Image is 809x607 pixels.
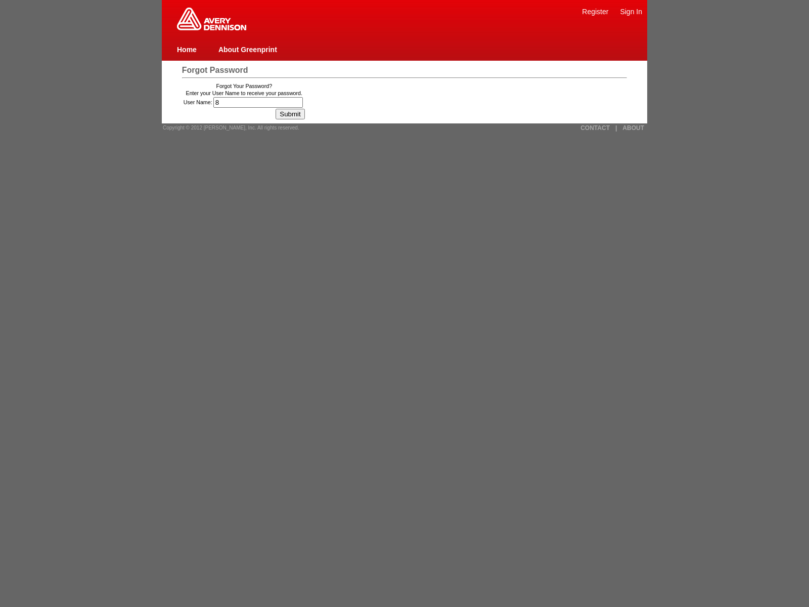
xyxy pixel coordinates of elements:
a: ABOUT [622,124,644,132]
img: Home [177,8,246,30]
a: | [615,124,617,132]
span: Forgot Password [182,66,248,74]
span: Copyright © 2012 [PERSON_NAME], Inc. All rights reserved. [163,125,299,131]
a: About Greenprint [218,46,277,54]
td: Forgot Your Password? [184,83,305,89]
a: Home [177,46,197,54]
label: User Name: [184,99,212,105]
a: Sign In [620,8,642,16]
a: CONTACT [580,124,610,132]
a: Register [582,8,608,16]
td: Enter your User Name to receive your password. [184,90,305,96]
input: Submit [276,109,304,119]
a: Greenprint [177,25,246,31]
